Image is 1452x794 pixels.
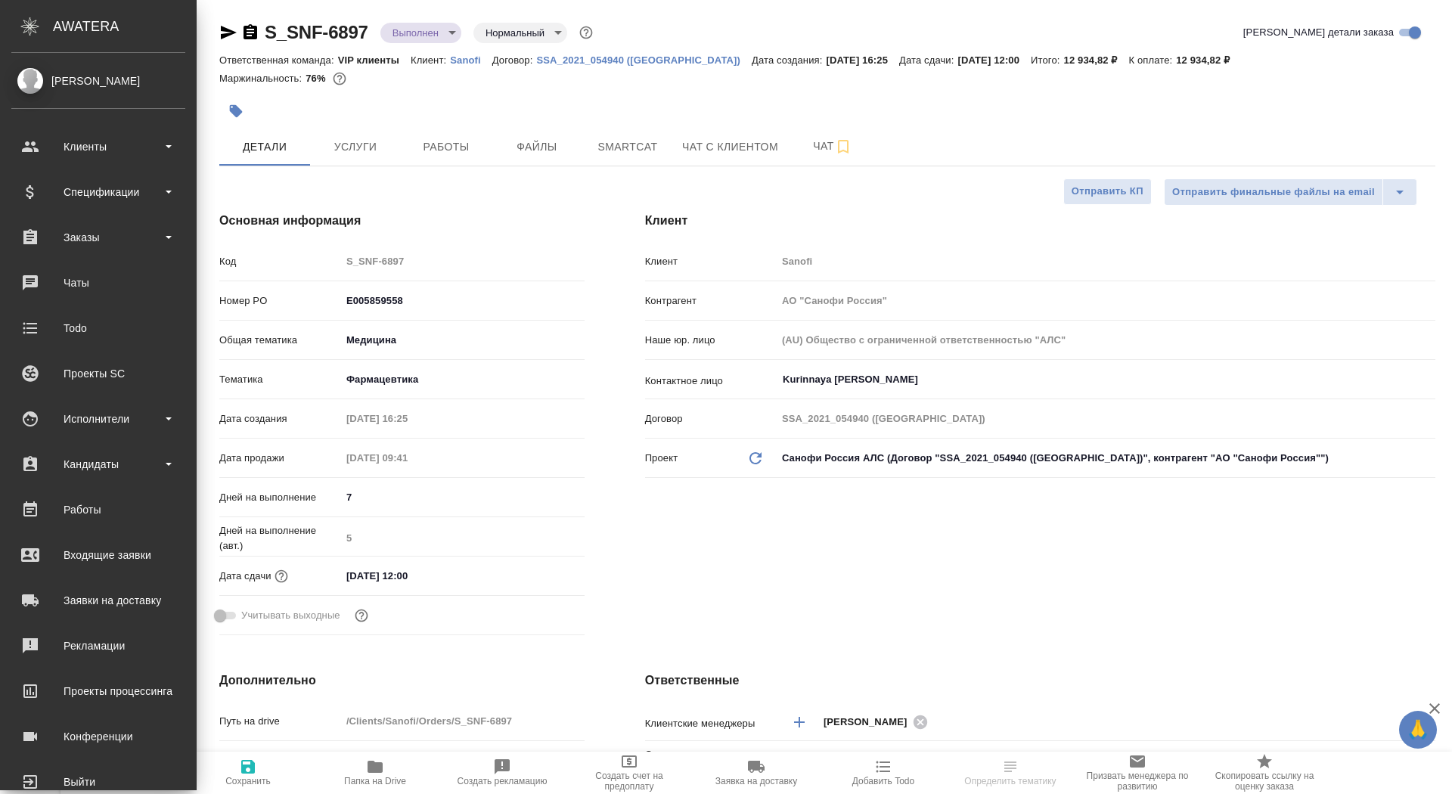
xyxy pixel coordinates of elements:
div: Конференции [11,725,185,748]
span: Детали [228,138,301,157]
span: Добавить Todo [852,776,914,786]
p: [DATE] 16:25 [826,54,899,66]
span: Сохранить [225,776,271,786]
span: Smartcat [591,138,664,157]
p: Sanofi [450,54,492,66]
button: 2635.13 RUB; [330,69,349,88]
p: Общая тематика [219,333,341,348]
a: Заявки на доставку [4,582,193,619]
div: Заказы [11,226,185,249]
p: [DATE] 12:00 [957,54,1031,66]
p: 12 934,82 ₽ [1064,54,1129,66]
div: Выполнен [473,23,567,43]
div: Медицина [341,327,585,353]
input: Пустое поле [777,250,1435,272]
span: Отправить финальные файлы на email [1172,184,1375,201]
a: S_SNF-6897 [265,22,368,42]
p: Итого: [1031,54,1063,66]
span: Заявка на доставку [715,776,797,786]
div: Работы [11,498,185,521]
p: VIP клиенты [338,54,411,66]
a: Проекты процессинга [4,672,193,710]
input: ✎ Введи что-нибудь [341,749,585,771]
button: Призвать менеджера по развитию [1074,752,1201,794]
button: Добавить Todo [820,752,947,794]
span: Определить тематику [964,776,1056,786]
p: Клиент: [411,54,450,66]
p: Путь на drive [219,714,341,729]
svg: Подписаться [834,138,852,156]
div: Входящие заявки [11,544,185,566]
button: Скопировать ссылку на оценку заказа [1201,752,1328,794]
div: split button [1164,178,1417,206]
input: Пустое поле [777,408,1435,430]
p: Ответственная команда: [219,54,338,66]
div: Проекты SC [11,362,185,385]
a: Todo [4,309,193,347]
p: Контрагент [645,293,777,309]
p: Дата создания: [752,54,826,66]
button: Если добавить услуги и заполнить их объемом, то дата рассчитается автоматически [271,566,291,586]
button: Папка на Drive [312,752,439,794]
button: Заявка на доставку [693,752,820,794]
a: Конференции [4,718,193,755]
div: Санофи Россия АЛС (Договор "SSA_2021_054940 ([GEOGRAPHIC_DATA])", контрагент "АО "Санофи Россия"") [777,445,1435,471]
p: Номер PO [219,293,341,309]
span: Чат с клиентом [682,138,778,157]
h4: Клиент [645,212,1435,230]
span: [PERSON_NAME] детали заказа [1243,25,1394,40]
div: Рекламации [11,634,185,657]
button: 🙏 [1399,711,1437,749]
p: Контактное лицо [645,374,777,389]
span: Чат [796,137,869,156]
input: Пустое поле [341,447,473,469]
div: Спецификации [11,181,185,203]
p: Код [219,254,341,269]
p: Проект [645,451,678,466]
span: [PERSON_NAME] [824,715,917,730]
a: Проекты SC [4,355,193,392]
span: Создать счет на предоплату [575,771,684,792]
div: Заявки на доставку [11,589,185,612]
button: Определить тематику [947,752,1074,794]
button: Выбери, если сб и вс нужно считать рабочими днями для выполнения заказа. [352,606,371,625]
p: Дата сдачи: [899,54,957,66]
input: Пустое поле [777,329,1435,351]
span: Отправить КП [1072,183,1143,200]
div: Исполнители [11,408,185,430]
input: Пустое поле [341,250,585,272]
p: Договор [645,411,777,426]
p: Дней на выполнение [219,490,341,505]
div: Клиенты [11,135,185,158]
div: Фармацевтика [341,367,585,392]
span: Призвать менеджера по развитию [1083,771,1192,792]
a: Чаты [4,264,193,302]
p: К оплате: [1129,54,1177,66]
input: ✎ Введи что-нибудь [341,486,585,508]
input: Пустое поле [341,710,585,732]
a: Sanofi [450,53,492,66]
div: [PERSON_NAME] [824,712,932,731]
button: Добавить менеджера [781,704,818,740]
div: [PERSON_NAME] [11,73,185,89]
p: Клиент [645,254,777,269]
button: Создать счет на предоплату [566,752,693,794]
span: 🙏 [1405,714,1431,746]
h4: Ответственные [645,671,1435,690]
button: Open [1427,378,1430,381]
a: SSA_2021_054940 ([GEOGRAPHIC_DATA]) [536,53,752,66]
div: Проекты процессинга [11,680,185,703]
p: Тематика [219,372,341,387]
p: 76% [306,73,329,84]
div: Todo [11,317,185,340]
p: Дата продажи [219,451,341,466]
button: Создать рекламацию [439,752,566,794]
p: Дата создания [219,411,341,426]
div: VIP клиенты [777,749,1435,775]
div: AWATERA [53,11,197,42]
button: Скопировать ссылку для ЯМессенджера [219,23,237,42]
p: Маржинальность: [219,73,306,84]
p: Наше юр. лицо [645,333,777,348]
button: Нормальный [481,26,549,39]
div: Кандидаты [11,453,185,476]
